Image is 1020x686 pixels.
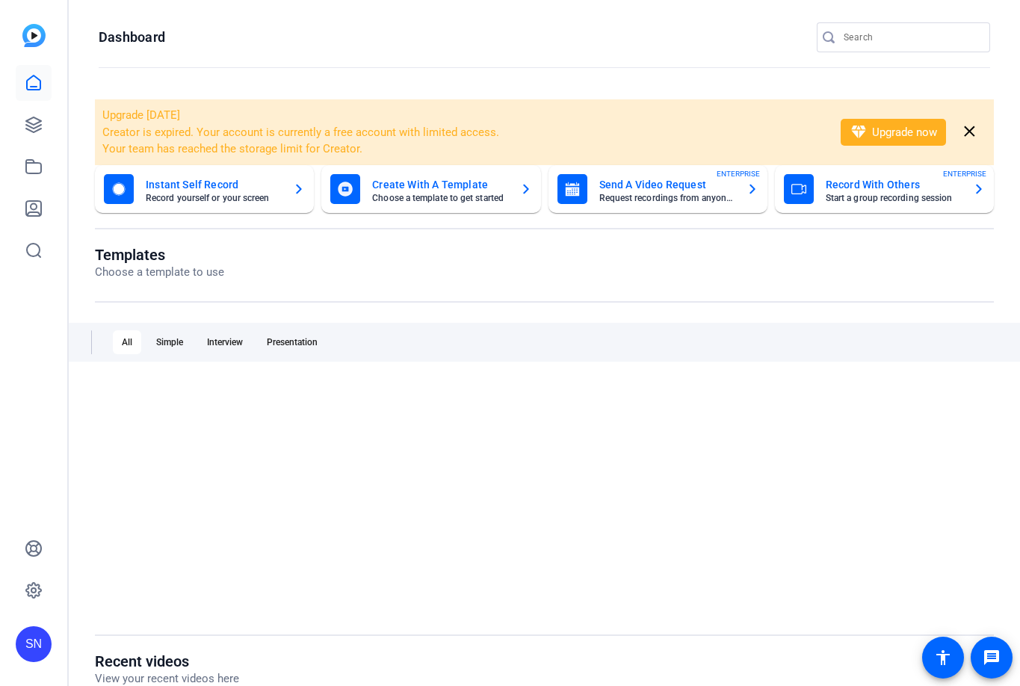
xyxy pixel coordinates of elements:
[198,330,252,354] div: Interview
[943,168,986,179] span: ENTERPRISE
[95,165,314,213] button: Instant Self RecordRecord yourself or your screen
[844,28,978,46] input: Search
[146,176,281,194] mat-card-title: Instant Self Record
[258,330,327,354] div: Presentation
[147,330,192,354] div: Simple
[826,194,961,203] mat-card-subtitle: Start a group recording session
[16,626,52,662] div: SN
[372,176,507,194] mat-card-title: Create With A Template
[599,176,735,194] mat-card-title: Send A Video Request
[826,176,961,194] mat-card-title: Record With Others
[841,119,946,146] button: Upgrade now
[146,194,281,203] mat-card-subtitle: Record yourself or your screen
[934,649,952,667] mat-icon: accessibility
[22,24,46,47] img: blue-gradient.svg
[321,165,540,213] button: Create With A TemplateChoose a template to get started
[983,649,1001,667] mat-icon: message
[717,168,760,179] span: ENTERPRISE
[95,246,224,264] h1: Templates
[102,124,821,141] li: Creator is expired. Your account is currently a free account with limited access.
[95,264,224,281] p: Choose a template to use
[548,165,767,213] button: Send A Video RequestRequest recordings from anyone, anywhereENTERPRISE
[850,123,868,141] mat-icon: diamond
[960,123,979,141] mat-icon: close
[599,194,735,203] mat-card-subtitle: Request recordings from anyone, anywhere
[102,108,180,122] span: Upgrade [DATE]
[775,165,994,213] button: Record With OthersStart a group recording sessionENTERPRISE
[102,140,821,158] li: Your team has reached the storage limit for Creator.
[99,28,165,46] h1: Dashboard
[372,194,507,203] mat-card-subtitle: Choose a template to get started
[95,652,239,670] h1: Recent videos
[113,330,141,354] div: All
